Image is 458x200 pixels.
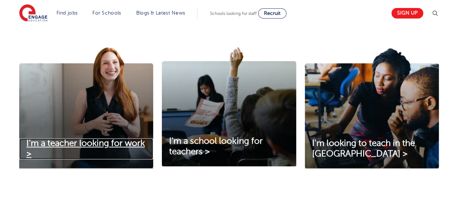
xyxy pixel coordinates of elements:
img: Engage Education [19,4,47,23]
a: Recruit [258,8,286,19]
img: I'm looking to teach in the UK [305,47,439,168]
img: I'm a school looking for teachers [162,47,296,166]
a: Find jobs [56,10,78,16]
img: I'm a teacher looking for work [19,47,153,168]
a: I'm looking to teach in the [GEOGRAPHIC_DATA] > [305,138,439,159]
a: Sign up [391,8,423,19]
span: I'm looking to teach in the [GEOGRAPHIC_DATA] > [312,138,415,159]
a: For Schools [92,10,121,16]
a: Blogs & Latest News [136,10,185,16]
a: I'm a school looking for teachers > [162,136,296,157]
span: I'm a school looking for teachers > [169,136,262,156]
span: Schools looking for staff [210,11,257,16]
span: I'm a teacher looking for work > [26,138,145,159]
span: Recruit [264,11,281,16]
a: I'm a teacher looking for work > [19,138,153,159]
